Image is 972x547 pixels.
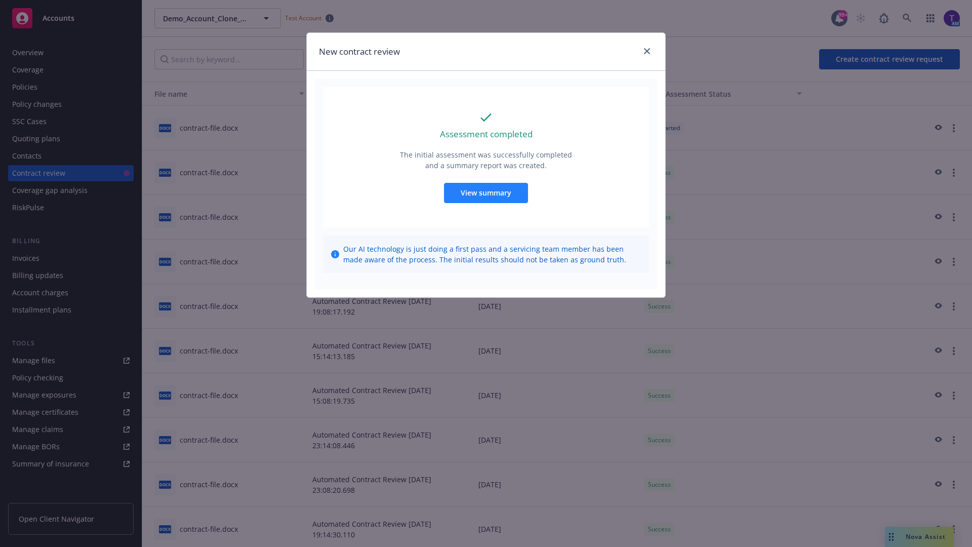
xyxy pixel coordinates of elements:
h1: New contract review [319,45,400,58]
button: View summary [444,183,528,203]
a: close [641,45,653,57]
span: Our AI technology is just doing a first pass and a servicing team member has been made aware of t... [343,244,641,265]
p: Assessment completed [440,128,533,141]
p: The initial assessment was successfully completed and a summary report was created. [399,149,573,171]
span: View summary [461,188,511,198]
